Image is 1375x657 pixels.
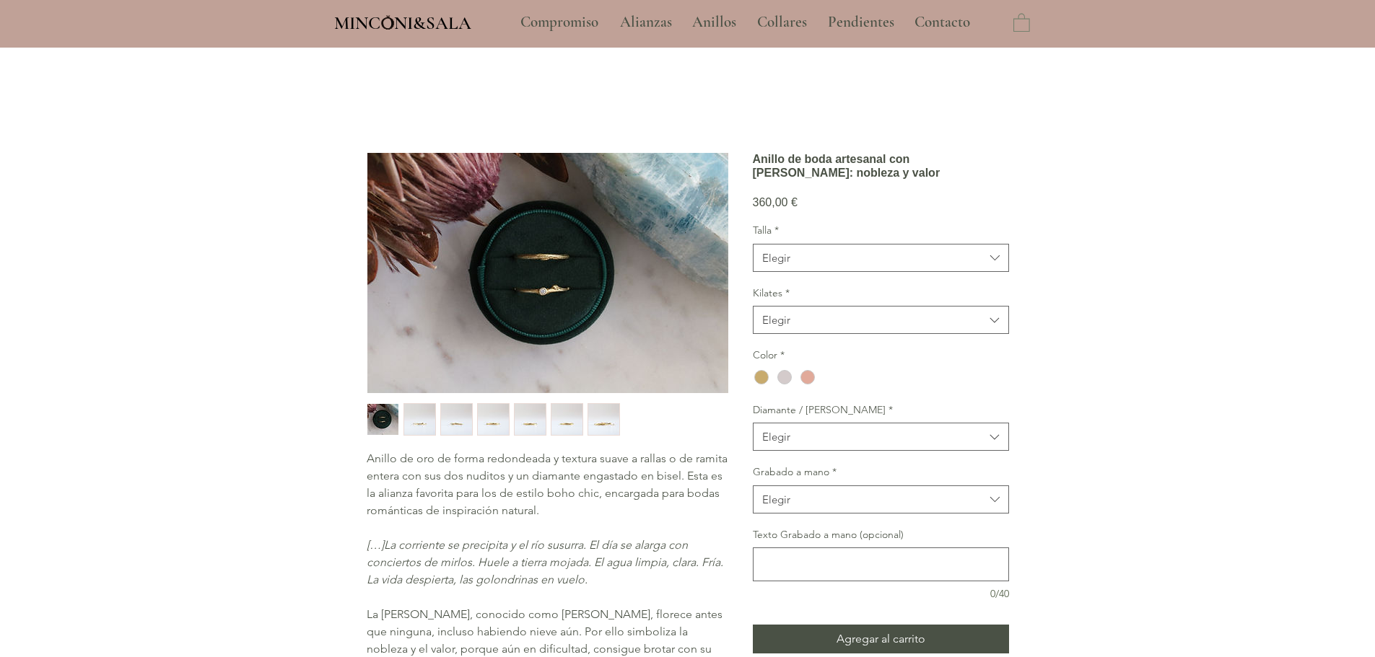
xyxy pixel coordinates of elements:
img: Miniatura: Alianza de boda artesanal Barcelona [367,404,398,435]
img: Miniatura: Alianza de boda artesanal Barcelona [515,404,546,435]
button: Miniatura: Alianza de boda artesanal Barcelona [551,403,583,436]
label: Diamante / [PERSON_NAME] [753,403,1009,418]
p: Contacto [907,4,977,40]
p: Pendientes [821,4,902,40]
button: Miniatura: Alianza de boda artesanal Barcelona [440,403,473,436]
span: Anillo de oro de forma redondeada y textura suave a rallas o de ramita entera con sus dos nuditos... [367,451,728,517]
button: Kilates [753,306,1009,334]
div: Elegir [762,250,790,265]
button: Agregar al carrito [753,625,1009,653]
button: Miniatura: Alianza de boda artesanal Barcelona [588,403,620,436]
textarea: Texto Grabado a mano (opcional) [754,554,1008,575]
div: Elegir [762,429,790,444]
label: Kilates [753,286,1009,301]
nav: Sitio [481,4,1010,40]
button: Miniatura: Alianza de boda artesanal Barcelona [477,403,510,436]
img: Minconi Sala [382,15,394,30]
div: 0/40 [753,587,1009,601]
p: Anillos [685,4,743,40]
a: Pendientes [817,4,904,40]
img: Miniatura: Alianza de boda artesanal Barcelona [588,404,619,435]
img: Miniatura: Alianza de boda artesanal Barcelona [441,404,472,435]
div: Elegir [762,312,790,327]
a: Compromiso [510,4,609,40]
button: Miniatura: Alianza de boda artesanal Barcelona [367,403,399,436]
button: Miniatura: Alianza de boda artesanal Barcelona [403,403,436,436]
a: Collares [746,4,817,40]
legend: Color [753,348,785,363]
label: Grabado a mano [753,465,1009,480]
span: 360,00 € [753,196,798,208]
a: Alianzas [609,4,681,40]
a: MINCONI&SALA [334,9,471,33]
button: Grabado a mano [753,485,1009,513]
span: […] [367,538,384,552]
a: Anillos [681,4,746,40]
span: La corriente se precipita y el río susurra. El día se alarga con conciertos de mirlos. Huele a ti... [367,538,723,586]
img: Miniatura: Alianza de boda artesanal Barcelona [551,404,582,435]
h1: Anillo de boda artesanal con [PERSON_NAME]: nobleza y valor [753,152,1009,180]
label: Texto Grabado a mano (opcional) [753,528,1009,542]
button: Talla [753,244,1009,272]
label: Talla [753,224,1009,238]
span: Agregar al carrito [837,630,925,648]
a: Contacto [904,4,982,40]
p: Alianzas [613,4,679,40]
button: Alianza de boda artesanal BarcelonaAgrandar [367,152,729,394]
img: Miniatura: Alianza de boda artesanal Barcelona [478,404,509,435]
p: Compromiso [513,4,606,40]
button: Miniatura: Alianza de boda artesanal Barcelona [514,403,546,436]
img: Alianza de boda artesanal Barcelona [367,153,728,393]
div: Elegir [762,492,790,507]
span: MINCONI&SALA [334,12,471,34]
img: Miniatura: Alianza de boda artesanal Barcelona [404,404,435,435]
p: Collares [750,4,814,40]
button: Diamante / Rama [753,423,1009,451]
